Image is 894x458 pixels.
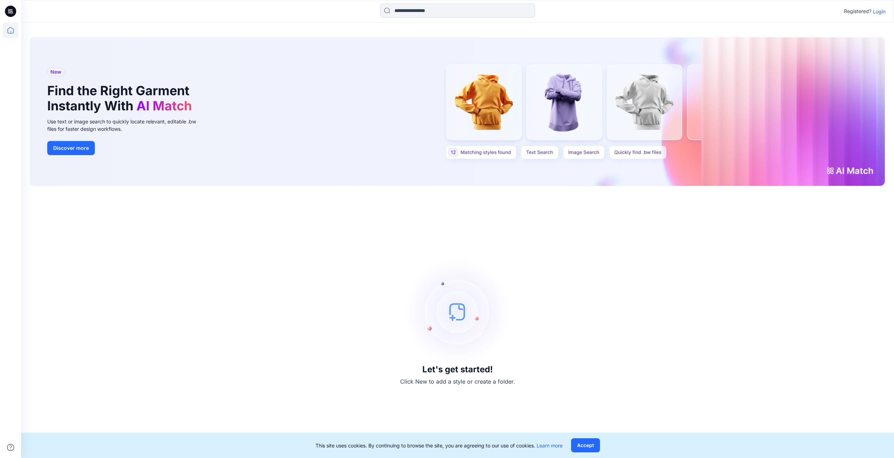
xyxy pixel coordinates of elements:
p: This site uses cookies. By continuing to browse the site, you are agreeing to our use of cookies. [316,442,563,449]
a: Learn more [537,442,563,448]
img: empty-state-image.svg [405,259,510,365]
p: Registered? [844,7,871,16]
h3: Let's get started! [422,365,493,374]
p: Click New to add a style or create a folder. [400,377,515,386]
span: New [50,68,61,76]
div: Use text or image search to quickly locate relevant, editable .bw files for faster design workflows. [47,118,206,133]
button: Accept [571,438,600,452]
button: Discover more [47,141,95,155]
h1: Find the Right Garment Instantly With [47,83,195,114]
p: Login [873,8,886,15]
span: AI Match [136,98,192,114]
